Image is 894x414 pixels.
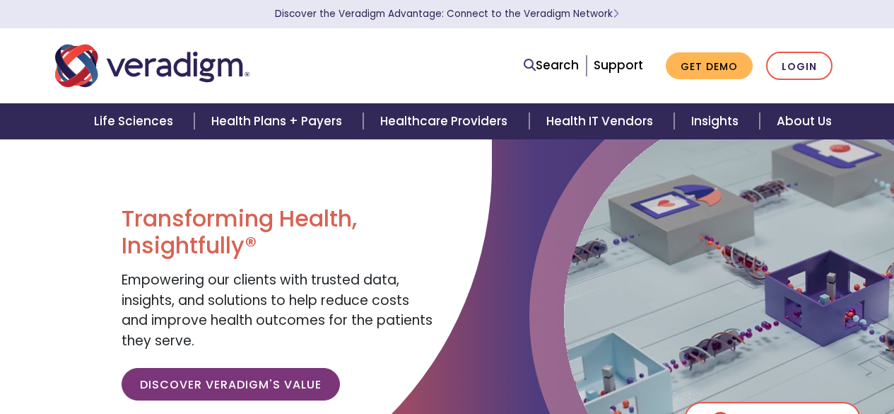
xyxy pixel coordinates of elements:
[275,7,619,21] a: Discover the Veradigm Advantage: Connect to the Veradigm NetworkLearn More
[529,103,674,139] a: Health IT Vendors
[674,103,760,139] a: Insights
[122,205,436,260] h1: Transforming Health, Insightfully®
[613,7,619,21] span: Learn More
[666,52,753,80] a: Get Demo
[363,103,529,139] a: Healthcare Providers
[77,103,194,139] a: Life Sciences
[122,368,340,401] a: Discover Veradigm's Value
[766,52,833,81] a: Login
[55,42,249,89] img: Veradigm logo
[122,270,433,350] span: Empowering our clients with trusted data, insights, and solutions to help reduce costs and improv...
[594,57,643,74] a: Support
[194,103,363,139] a: Health Plans + Payers
[524,56,579,75] a: Search
[760,103,849,139] a: About Us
